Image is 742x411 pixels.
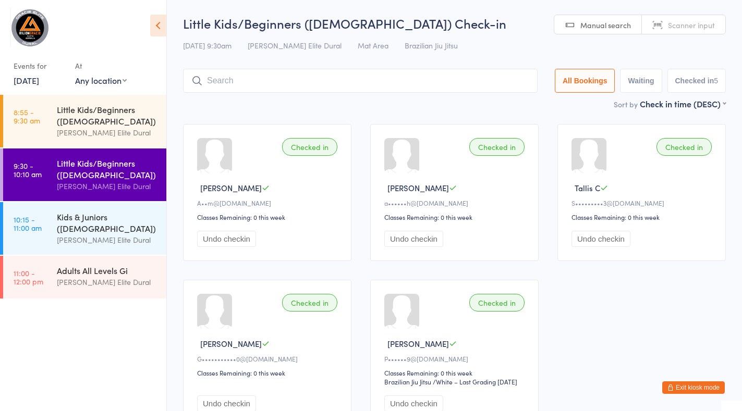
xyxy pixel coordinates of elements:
div: Check in time (DESC) [640,98,726,109]
a: [DATE] [14,74,39,86]
time: 11:00 - 12:00 pm [14,269,43,285]
span: [DATE] 9:30am [183,40,232,51]
div: [PERSON_NAME] Elite Dural [57,127,157,139]
div: Little Kids/Beginners ([DEMOGRAPHIC_DATA]) [57,157,157,180]
button: Undo checkin [571,231,630,247]
time: 10:15 - 11:00 am [14,215,42,232]
time: 9:30 - 10:10 am [14,161,42,178]
button: Checked in5 [667,69,726,93]
div: Checked in [469,294,525,312]
div: Classes Remaining: 0 this week [384,213,528,221]
span: [PERSON_NAME] [387,338,449,349]
button: All Bookings [555,69,615,93]
div: Adults All Levels Gi [57,265,157,276]
div: P••••••9@[DOMAIN_NAME] [384,354,528,363]
img: Gracie Elite Jiu Jitsu Dural [10,8,50,47]
button: Undo checkin [384,231,443,247]
div: Checked in [656,138,712,156]
div: Classes Remaining: 0 this week [571,213,715,221]
a: 10:15 -11:00 amKids & Juniors ([DEMOGRAPHIC_DATA])[PERSON_NAME] Elite Dural [3,202,166,255]
div: 5 [714,77,718,85]
input: Search [183,69,538,93]
div: Checked in [469,138,525,156]
span: Tallis C [575,182,600,193]
span: [PERSON_NAME] [200,182,262,193]
div: G•••••••••••0@[DOMAIN_NAME] [197,354,340,363]
button: Exit kiosk mode [662,381,725,394]
div: Kids & Juniors ([DEMOGRAPHIC_DATA]) [57,211,157,234]
span: Scanner input [668,20,715,30]
div: At [75,57,127,74]
button: Waiting [620,69,662,93]
div: [PERSON_NAME] Elite Dural [57,180,157,192]
div: Checked in [282,294,337,312]
span: [PERSON_NAME] Elite Dural [248,40,342,51]
div: Checked in [282,138,337,156]
div: Little Kids/Beginners ([DEMOGRAPHIC_DATA]) [57,104,157,127]
h2: Little Kids/Beginners ([DEMOGRAPHIC_DATA]) Check-in [183,15,726,32]
div: [PERSON_NAME] Elite Dural [57,234,157,246]
span: [PERSON_NAME] [387,182,449,193]
span: Mat Area [358,40,388,51]
span: Brazilian Jiu Jitsu [405,40,458,51]
a: 8:55 -9:30 amLittle Kids/Beginners ([DEMOGRAPHIC_DATA])[PERSON_NAME] Elite Dural [3,95,166,147]
a: 9:30 -10:10 amLittle Kids/Beginners ([DEMOGRAPHIC_DATA])[PERSON_NAME] Elite Dural [3,148,166,201]
div: S•••••••••3@[DOMAIN_NAME] [571,198,715,207]
div: Events for [14,57,65,74]
span: Manual search [580,20,631,30]
label: Sort by [614,99,638,109]
div: [PERSON_NAME] Elite Dural [57,276,157,288]
div: Brazilian Jiu Jitsu [384,377,431,386]
div: Any location [75,74,127,86]
span: [PERSON_NAME] [200,338,262,349]
div: Classes Remaining: 0 this week [384,368,528,377]
div: A••m@[DOMAIN_NAME] [197,198,340,207]
div: a••••••h@[DOMAIN_NAME] [384,198,528,207]
button: Undo checkin [197,231,256,247]
div: Classes Remaining: 0 this week [197,213,340,221]
div: Classes Remaining: 0 this week [197,368,340,377]
time: 8:55 - 9:30 am [14,108,40,124]
span: / White – Last Grading [DATE] [433,377,517,386]
a: 11:00 -12:00 pmAdults All Levels Gi[PERSON_NAME] Elite Dural [3,256,166,298]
